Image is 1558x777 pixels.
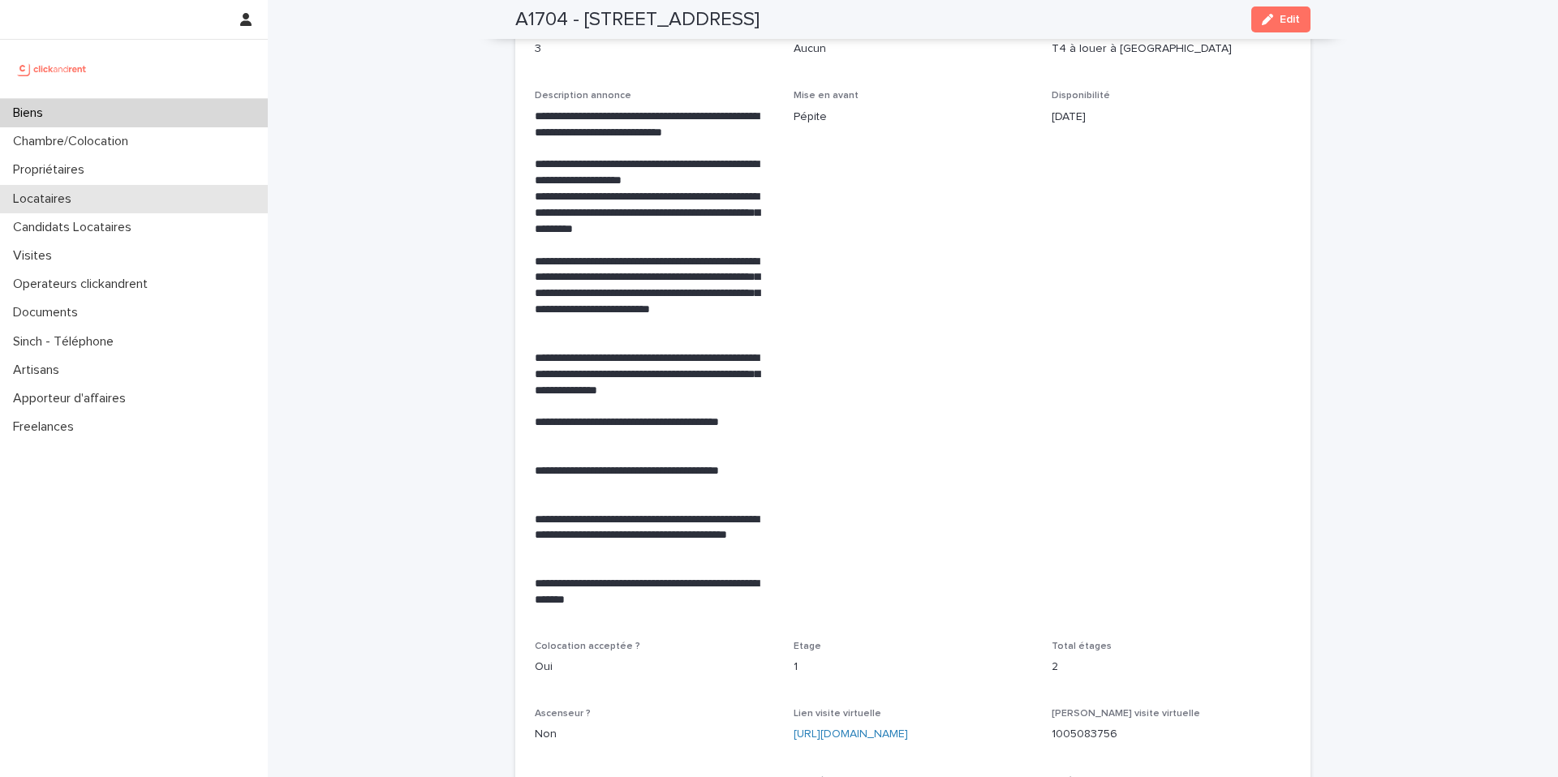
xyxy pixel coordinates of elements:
p: Pépite [794,109,1033,126]
span: Mise en avant [794,91,859,101]
p: Apporteur d'affaires [6,391,139,406]
p: Oui [535,659,774,676]
button: Edit [1251,6,1311,32]
p: Locataires [6,191,84,207]
p: Freelances [6,419,87,435]
span: Lien visite virtuelle [794,709,881,719]
p: 3 [535,41,774,58]
h2: A1704 - [STREET_ADDRESS] [515,8,760,32]
img: UCB0brd3T0yccxBKYDjQ [13,53,92,85]
p: [DATE] [1052,109,1291,126]
p: Biens [6,105,56,121]
p: Non [535,726,774,743]
p: Operateurs clickandrent [6,277,161,292]
p: Artisans [6,363,72,378]
span: Etage [794,642,821,651]
span: Ascenseur ? [535,709,591,719]
p: T4 à louer à [GEOGRAPHIC_DATA] [1052,41,1291,58]
span: Edit [1280,14,1300,25]
p: Visites [6,248,65,264]
p: 1 [794,659,1033,676]
p: 2 [1052,659,1291,676]
p: Candidats Locataires [6,220,144,235]
a: [URL][DOMAIN_NAME] [794,728,908,740]
span: Total étages [1052,642,1112,651]
p: Aucun [794,41,1033,58]
p: Documents [6,305,91,320]
span: Disponibilité [1052,91,1110,101]
p: Propriétaires [6,162,97,178]
p: Chambre/Colocation [6,134,141,149]
p: 1005083756 [1052,726,1291,743]
span: Colocation acceptée ? [535,642,640,651]
p: Sinch - Téléphone [6,334,127,350]
span: [PERSON_NAME] visite virtuelle [1052,709,1200,719]
span: Description annonce [535,91,631,101]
